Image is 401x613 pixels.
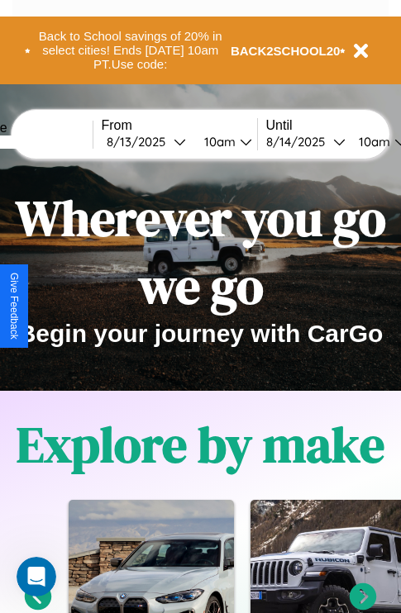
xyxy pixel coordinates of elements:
[107,134,174,150] div: 8 / 13 / 2025
[351,134,394,150] div: 10am
[31,25,231,76] button: Back to School savings of 20% in select cities! Ends [DATE] 10am PT.Use code:
[266,134,333,150] div: 8 / 14 / 2025
[191,133,257,150] button: 10am
[231,44,341,58] b: BACK2SCHOOL20
[8,273,20,340] div: Give Feedback
[196,134,240,150] div: 10am
[17,411,384,478] h1: Explore by make
[102,133,191,150] button: 8/13/2025
[102,118,257,133] label: From
[17,557,56,596] iframe: Intercom live chat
